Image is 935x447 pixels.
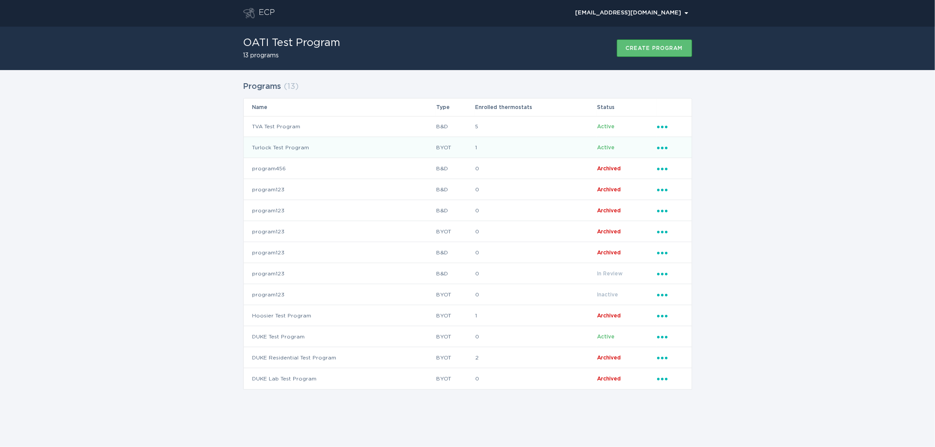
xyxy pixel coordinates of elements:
td: program123 [244,284,436,305]
td: TVA Test Program [244,116,436,137]
td: DUKE Lab Test Program [244,368,436,389]
td: 0 [475,284,597,305]
th: Name [244,99,436,116]
div: Popover menu [657,290,683,299]
span: Archived [597,313,621,318]
th: Enrolled thermostats [475,99,597,116]
td: program123 [244,221,436,242]
div: Popover menu [657,206,683,215]
td: program123 [244,179,436,200]
span: Inactive [597,292,618,297]
td: 0 [475,200,597,221]
span: Archived [597,355,621,360]
tr: 0020b2bbfb7c4e19a26526c1ad4b00a0 [244,137,692,158]
div: Popover menu [657,311,683,320]
button: Open user account details [572,7,692,20]
td: 1 [475,137,597,158]
h2: 13 programs [243,53,341,59]
tr: 77daf71430e54511afe7f2f920f48911 [244,221,692,242]
td: BYOT [436,137,475,158]
td: 5 [475,116,597,137]
button: Create program [617,39,692,57]
tr: d31ed6a4c4e24af9bd825f3306ba6c02 [244,284,692,305]
td: B&D [436,263,475,284]
tr: f31782f55d0d4b4087a85ac50607b662 [244,305,692,326]
td: 1 [475,305,597,326]
td: 0 [475,221,597,242]
td: 2 [475,347,597,368]
div: Popover menu [657,227,683,236]
td: 0 [475,158,597,179]
tr: 0c086945ff1e4be3ac6bb0bf05ebddb1 [244,179,692,200]
div: Popover menu [657,164,683,173]
div: Popover menu [657,374,683,384]
tr: 48dcd811d2574aeb91efe9703ed2283f [244,200,692,221]
div: Popover menu [657,143,683,152]
span: Archived [597,187,621,192]
td: 0 [475,179,597,200]
tr: 104c6b620c02496cbeeef82d71896415 [244,158,692,179]
span: Archived [597,229,621,234]
td: Hoosier Test Program [244,305,436,326]
span: Active [597,334,615,339]
td: Turlock Test Program [244,137,436,158]
td: BYOT [436,221,475,242]
td: B&D [436,116,475,137]
td: BYOT [436,368,475,389]
div: Popover menu [657,122,683,131]
div: ECP [259,8,275,18]
div: Popover menu [657,248,683,257]
td: 0 [475,242,597,263]
div: Popover menu [657,332,683,341]
span: Archived [597,208,621,213]
tr: 8b3194f96d1346969cfd5e3379831ee3 [244,368,692,389]
span: In Review [597,271,622,276]
div: [EMAIL_ADDRESS][DOMAIN_NAME] [576,11,688,16]
td: B&D [436,158,475,179]
td: 0 [475,368,597,389]
td: BYOT [436,347,475,368]
tr: 78ad2f904f90424d8902b6ff7ad483f9 [244,242,692,263]
td: BYOT [436,326,475,347]
tr: 9564a1ba39804a2f805818f1c5083b44 [244,326,692,347]
div: Popover menu [657,185,683,194]
tr: f16214b27f7c4136897f01ddb1438c86 [244,347,692,368]
div: Popover menu [657,353,683,363]
td: 0 [475,263,597,284]
th: Type [436,99,475,116]
h2: Programs [243,79,281,95]
th: Status [597,99,656,116]
div: Popover menu [657,269,683,278]
span: Archived [597,250,621,255]
td: program123 [244,242,436,263]
td: program123 [244,200,436,221]
div: Popover menu [572,7,692,20]
span: Archived [597,376,621,381]
tr: 097f5cc3ec654b8a844f2ff917e9f0a4 [244,116,692,137]
span: Active [597,124,615,129]
td: 0 [475,326,597,347]
td: B&D [436,179,475,200]
td: program123 [244,263,436,284]
td: BYOT [436,305,475,326]
span: Archived [597,166,621,171]
td: DUKE Test Program [244,326,436,347]
td: DUKE Residential Test Program [244,347,436,368]
td: program456 [244,158,436,179]
button: Go to dashboard [243,8,255,18]
tr: Table Headers [244,99,692,116]
span: ( 13 ) [284,83,299,91]
h1: OATI Test Program [243,38,341,48]
tr: 98580448055f48e7b1a3502f58986a0b [244,263,692,284]
span: Active [597,145,615,150]
div: Create program [626,46,683,51]
td: BYOT [436,284,475,305]
td: B&D [436,200,475,221]
td: B&D [436,242,475,263]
